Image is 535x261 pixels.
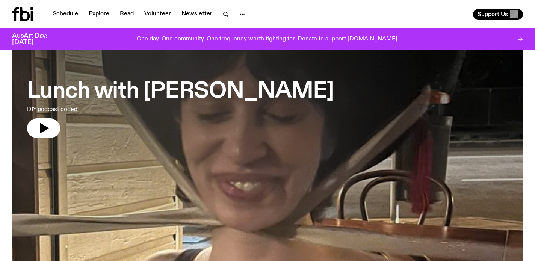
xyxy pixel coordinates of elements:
h3: AusArt Day: [DATE] [12,33,60,46]
button: Support Us [473,9,523,19]
a: Volunteer [140,9,175,19]
a: Newsletter [177,9,217,19]
span: Support Us [478,11,508,18]
a: Read [115,9,138,19]
h3: Lunch with [PERSON_NAME] [27,81,334,102]
a: Explore [84,9,114,19]
p: One day. One community. One frequency worth fighting for. Donate to support [DOMAIN_NAME]. [137,36,399,43]
a: Schedule [48,9,83,19]
a: Lunch with [PERSON_NAME]DIY podcast coded [27,73,334,138]
p: DIY podcast coded [27,105,219,114]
